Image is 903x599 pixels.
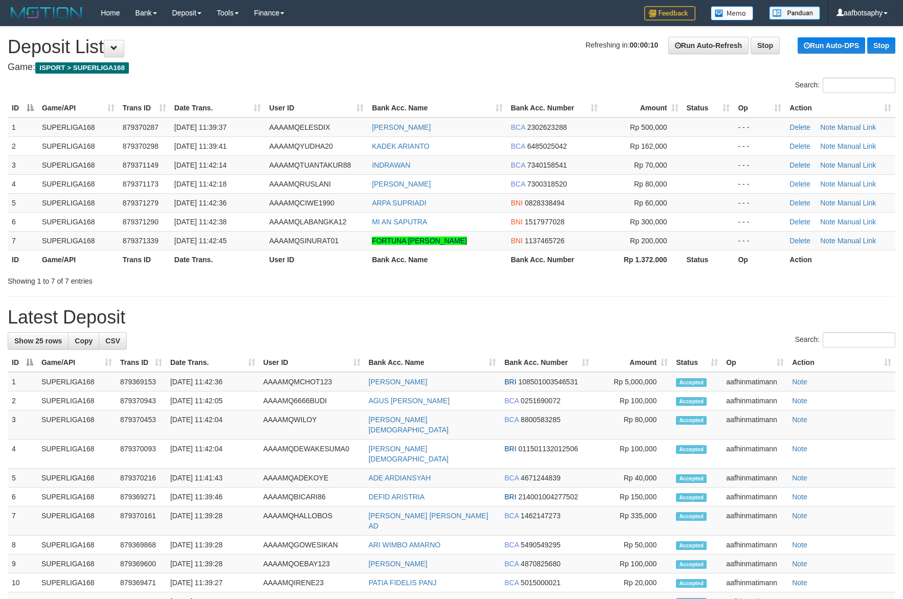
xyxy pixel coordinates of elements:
[8,5,85,20] img: MOTION_logo.png
[593,536,672,555] td: Rp 50,000
[123,199,159,207] span: 879371279
[789,218,810,226] a: Delete
[507,99,602,118] th: Bank Acc. Number: activate to sort column ascending
[734,231,785,250] td: - - -
[593,555,672,573] td: Rp 100,000
[372,161,410,169] a: INDRAWAN
[593,410,672,440] td: Rp 80,000
[511,218,523,226] span: BNI
[37,555,116,573] td: SUPERLIGA168
[369,445,449,463] a: [PERSON_NAME][DEMOGRAPHIC_DATA]
[37,353,116,372] th: Game/API: activate to sort column ascending
[838,180,876,188] a: Manual Link
[38,136,119,155] td: SUPERLIGA168
[585,41,658,49] span: Refreshing in:
[838,142,876,150] a: Manual Link
[116,573,166,592] td: 879369471
[116,353,166,372] th: Trans ID: activate to sort column ascending
[14,337,62,345] span: Show 25 rows
[820,180,836,188] a: Note
[792,378,807,386] a: Note
[792,579,807,587] a: Note
[593,506,672,536] td: Rp 335,000
[8,155,38,174] td: 3
[174,180,227,188] span: [DATE] 11:42:18
[672,353,722,372] th: Status: activate to sort column ascending
[8,62,895,73] h4: Game:
[722,440,788,469] td: aafhinmatimann
[769,6,820,20] img: panduan.png
[174,237,227,245] span: [DATE] 11:42:45
[372,142,430,150] a: KADEK ARIANTO
[8,307,895,328] h1: Latest Deposit
[8,410,37,440] td: 3
[792,474,807,482] a: Note
[602,99,683,118] th: Amount: activate to sort column ascending
[99,332,127,350] a: CSV
[722,488,788,506] td: aafhinmatimann
[259,391,365,410] td: AAAAMQ6666BUDI
[867,37,895,54] a: Stop
[116,410,166,440] td: 879370453
[722,372,788,391] td: aafhinmatimann
[820,142,836,150] a: Note
[521,541,560,549] span: Copy 5490549295 to clipboard
[676,512,707,521] span: Accepted
[521,560,560,568] span: Copy 4870825680 to clipboard
[259,573,365,592] td: AAAAMQIRENE23
[792,541,807,549] a: Note
[823,332,895,348] input: Search:
[8,536,37,555] td: 8
[630,123,667,131] span: Rp 500,000
[676,378,707,387] span: Accepted
[269,123,330,131] span: AAAAMQELESDIX
[369,397,450,405] a: AGUS [PERSON_NAME]
[521,416,560,424] span: Copy 8800583285 to clipboard
[38,155,119,174] td: SUPERLIGA168
[369,416,449,434] a: [PERSON_NAME][DEMOGRAPHIC_DATA]
[711,6,754,20] img: Button%20Memo.svg
[722,410,788,440] td: aafhinmatimann
[166,440,259,469] td: [DATE] 11:42:04
[174,218,227,226] span: [DATE] 11:42:38
[8,372,37,391] td: 1
[820,161,836,169] a: Note
[518,493,578,501] span: Copy 214001004277502 to clipboard
[372,180,431,188] a: [PERSON_NAME]
[630,237,667,245] span: Rp 200,000
[119,99,170,118] th: Trans ID: activate to sort column ascending
[369,512,488,530] a: [PERSON_NAME] [PERSON_NAME] AD
[504,397,518,405] span: BCA
[37,488,116,506] td: SUPERLIGA168
[8,231,38,250] td: 7
[116,440,166,469] td: 879370093
[166,391,259,410] td: [DATE] 11:42:05
[372,218,427,226] a: MI AN SAPUTRA
[792,416,807,424] a: Note
[8,555,37,573] td: 9
[789,123,810,131] a: Delete
[8,118,38,137] td: 1
[676,560,707,569] span: Accepted
[365,353,501,372] th: Bank Acc. Name: activate to sort column ascending
[795,78,895,93] label: Search:
[265,99,368,118] th: User ID: activate to sort column ascending
[504,493,516,501] span: BRI
[593,573,672,592] td: Rp 20,000
[170,99,265,118] th: Date Trans.: activate to sort column ascending
[8,37,895,57] h1: Deposit List
[37,573,116,592] td: SUPERLIGA168
[8,174,38,193] td: 4
[116,555,166,573] td: 879369600
[259,488,365,506] td: AAAAMQBICARI86
[37,536,116,555] td: SUPERLIGA168
[116,488,166,506] td: 879369271
[789,142,810,150] a: Delete
[511,142,525,150] span: BCA
[511,180,525,188] span: BCA
[372,123,431,131] a: [PERSON_NAME]
[8,193,38,212] td: 5
[8,440,37,469] td: 4
[593,440,672,469] td: Rp 100,000
[788,353,895,372] th: Action: activate to sort column ascending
